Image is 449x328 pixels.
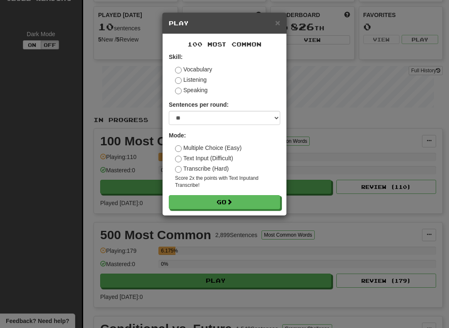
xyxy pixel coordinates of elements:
label: Text Input (Difficult) [175,154,233,162]
input: Transcribe (Hard) [175,166,182,173]
strong: Skill: [169,54,183,60]
strong: Mode: [169,132,186,139]
h5: Play [169,19,280,27]
input: Text Input (Difficult) [175,156,182,162]
input: Multiple Choice (Easy) [175,145,182,152]
label: Listening [175,76,207,84]
input: Listening [175,77,182,84]
small: Score 2x the points with Text Input and Transcribe ! [175,175,280,189]
input: Speaking [175,88,182,94]
label: Speaking [175,86,207,94]
label: Sentences per round: [169,100,229,109]
span: 100 Most Common [187,41,262,48]
span: × [275,18,280,27]
input: Vocabulary [175,67,182,73]
label: Vocabulary [175,65,212,73]
label: Multiple Choice (Easy) [175,144,242,152]
button: Close [275,18,280,27]
button: Go [169,195,280,209]
label: Transcribe (Hard) [175,164,229,173]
